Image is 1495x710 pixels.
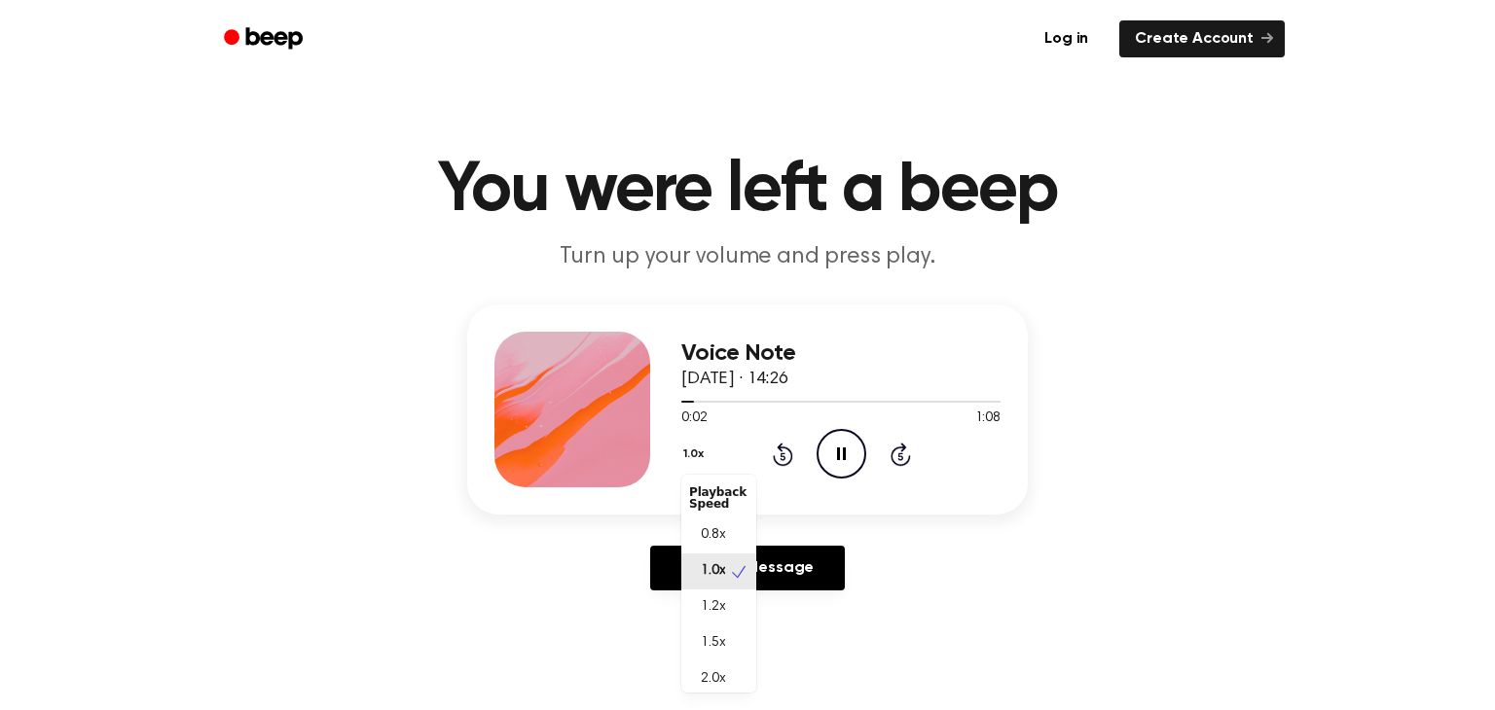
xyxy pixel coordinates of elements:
span: 1.0x [701,561,725,582]
button: 1.0x [681,438,711,471]
span: 0.8x [701,525,725,546]
span: 2.0x [701,669,725,690]
span: 1.5x [701,633,725,654]
div: 1.0x [681,475,756,692]
div: Playback Speed [681,479,756,517]
span: 1.2x [701,597,725,618]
